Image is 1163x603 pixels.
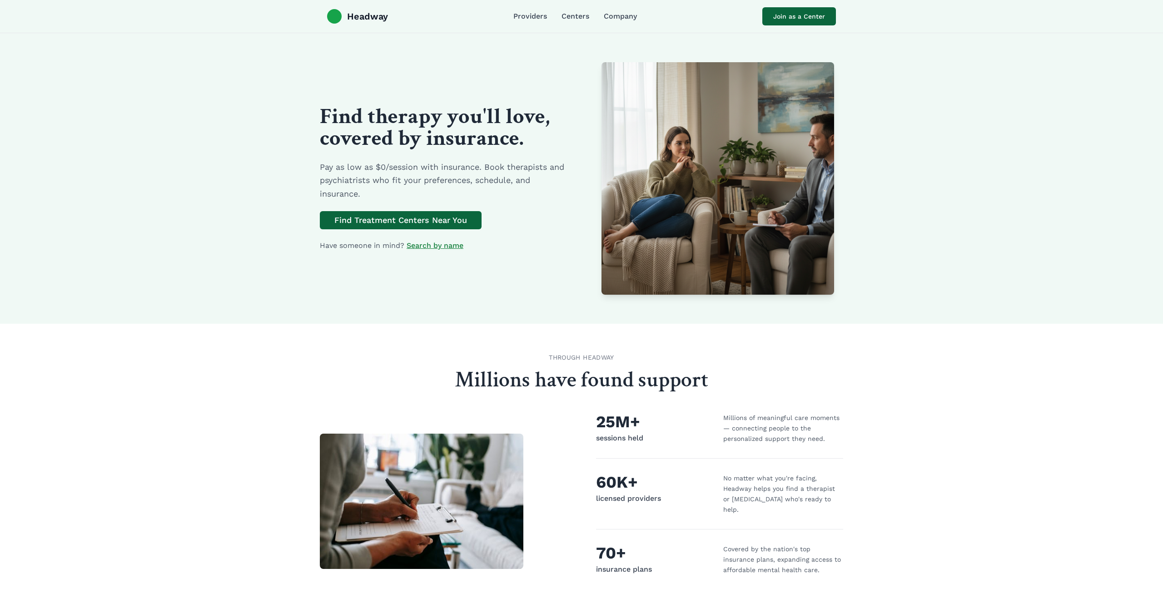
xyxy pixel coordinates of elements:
[320,369,843,391] h2: Millions have found support
[596,413,716,431] div: 25M+
[762,7,836,25] a: Join as a Center
[596,433,716,444] div: sessions held
[320,211,482,229] button: Find Treatment Centers Near You
[596,473,716,491] div: 60K+
[604,11,637,22] a: Company
[320,353,843,362] p: THROUGH HEADWAY
[320,160,571,200] p: Pay as low as $0/session with insurance. Book therapists and psychiatrists who fit your preferenc...
[320,434,523,569] img: Person in comfortable therapy setting
[596,564,716,575] div: insurance plans
[320,106,571,149] h1: Find therapy you'll love, covered by insurance.
[723,544,843,575] div: Covered by the nation's top insurance plans, expanding access to affordable mental health care.
[723,413,843,444] div: Millions of meaningful care moments — connecting people to the personalized support they need.
[601,62,834,295] img: Woman in therapy session sitting comfortably
[723,473,843,514] div: No matter what you're facing, Headway helps you find a therapist or [MEDICAL_DATA] who's ready to...
[327,9,388,24] a: Headway
[407,241,463,250] a: Search by name
[596,493,716,504] div: licensed providers
[513,11,547,22] a: Providers
[596,544,716,562] div: 70+
[562,11,589,22] a: Centers
[347,10,388,23] span: Headway
[320,240,571,251] p: Have someone in mind?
